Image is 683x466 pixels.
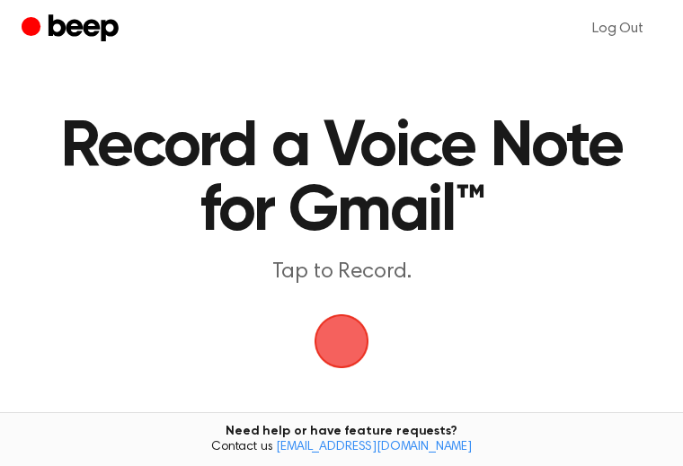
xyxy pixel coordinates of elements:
span: Contact us [11,440,672,456]
p: Tap to Record. [40,259,643,286]
img: Beep Logo [315,314,368,368]
a: Beep [22,12,123,47]
h1: Record a Voice Note for Gmail™ [40,115,643,244]
a: [EMAIL_ADDRESS][DOMAIN_NAME] [276,441,472,453]
a: Log Out [574,7,661,50]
